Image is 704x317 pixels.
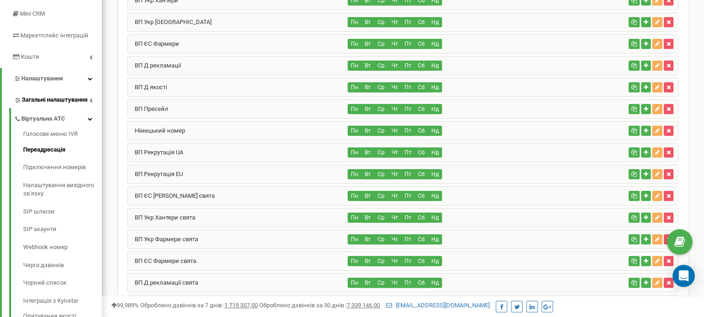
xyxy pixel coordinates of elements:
button: Пт [401,61,415,71]
div: Open Intercom Messenger [673,265,695,287]
button: Пн [348,61,361,71]
a: Загальні налаштування [14,89,102,108]
button: Вт [361,256,375,266]
button: Пн [348,82,361,92]
u: 1 719 357,00 [224,302,258,309]
a: Webhook номер [23,238,102,256]
button: Сб [415,39,429,49]
button: Пн [348,278,361,288]
button: Сб [415,104,429,114]
span: Віртуальна АТС [21,115,65,123]
button: Чт [388,39,402,49]
button: Ср [374,256,388,266]
button: Пт [401,126,415,136]
a: ВП ЄС Фармери свята [128,257,196,264]
a: Чорний список [23,274,102,292]
button: Чт [388,147,402,158]
button: Ср [374,17,388,27]
button: Ср [374,191,388,201]
button: Ср [374,104,388,114]
button: Нд [428,147,442,158]
button: Чт [388,82,402,92]
a: Переадресація [23,141,102,159]
button: Пт [401,256,415,266]
button: Чт [388,17,402,27]
button: Пт [401,17,415,27]
button: Пт [401,234,415,244]
a: ВП Укр Фармери свята [128,236,198,243]
button: Нд [428,17,442,27]
a: Підключення номерів [23,158,102,177]
button: Ср [374,39,388,49]
button: Нд [428,234,442,244]
a: [EMAIL_ADDRESS][DOMAIN_NAME] [386,302,490,309]
span: Загальні налаштування [22,96,87,104]
a: ВП Укр [GEOGRAPHIC_DATA] [128,18,212,25]
a: Черга дзвінків [23,256,102,274]
button: Нд [428,256,442,266]
u: 7 339 146,00 [347,302,380,309]
button: Сб [415,82,429,92]
button: Пн [348,39,361,49]
a: ВП Д рекламації свята [128,279,198,286]
button: Пн [348,256,361,266]
span: Оброблено дзвінків за 7 днів : [140,302,258,309]
a: Налаштування вихідного зв’язку [23,177,102,203]
button: Сб [415,147,429,158]
button: Нд [428,61,442,71]
a: SIP шлюзи [23,203,102,221]
a: Німецький номер [128,127,185,134]
button: Пн [348,213,361,223]
button: Пт [401,104,415,114]
button: Вт [361,191,375,201]
button: Пт [401,147,415,158]
button: Ср [374,82,388,92]
button: Чт [388,256,402,266]
span: 99,989% [111,302,139,309]
a: Інтеграція з Kyivstar [23,292,102,310]
button: Пт [401,82,415,92]
button: Пн [348,104,361,114]
a: ВП Укр Хантери свята [128,214,195,221]
button: Вт [361,147,375,158]
button: Нд [428,169,442,179]
a: ВП Пресейл [128,105,168,112]
button: Нд [428,104,442,114]
span: Налаштування [21,75,63,82]
span: Кошти [21,53,39,60]
button: Нд [428,126,442,136]
button: Пт [401,39,415,49]
a: Налаштування [2,68,102,90]
a: Голосове меню IVR [23,130,102,141]
button: Вт [361,17,375,27]
button: Ср [374,61,388,71]
button: Сб [415,191,429,201]
button: Нд [428,191,442,201]
button: Ср [374,278,388,288]
button: Чт [388,213,402,223]
button: Пн [348,147,361,158]
button: Нд [428,39,442,49]
button: Нд [428,213,442,223]
button: Вт [361,82,375,92]
span: Оброблено дзвінків за 30 днів : [259,302,380,309]
a: Віртуальна АТС [14,108,102,127]
button: Вт [361,104,375,114]
a: ВП ЄС Фармери [128,40,179,47]
button: Вт [361,39,375,49]
button: Вт [361,234,375,244]
button: Пт [401,169,415,179]
a: ВП Рекрутація EU [128,171,183,177]
span: Mini CRM [20,10,45,17]
button: Чт [388,169,402,179]
button: Пн [348,191,361,201]
button: Сб [415,234,429,244]
a: ВП Д якості [128,84,167,91]
button: Ср [374,147,388,158]
button: Сб [415,169,429,179]
button: Чт [388,126,402,136]
button: Вт [361,278,375,288]
button: Чт [388,191,402,201]
button: Пн [348,17,361,27]
button: Сб [415,278,429,288]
